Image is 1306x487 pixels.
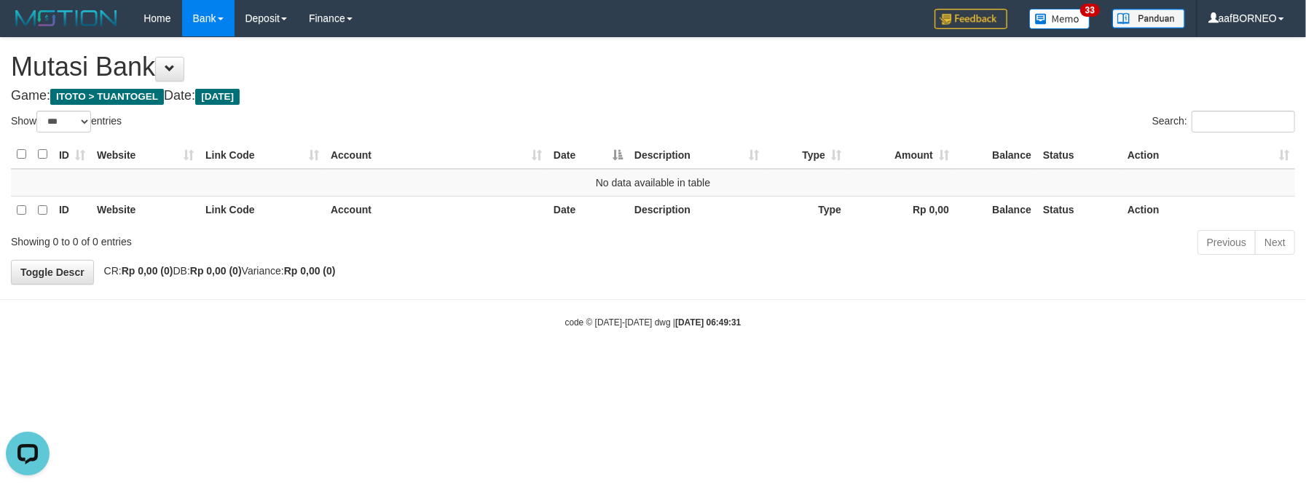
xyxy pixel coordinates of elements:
th: Website: activate to sort column ascending [91,140,200,169]
th: Amount: activate to sort column ascending [847,140,955,169]
img: Button%20Memo.svg [1029,9,1090,29]
strong: Rp 0,00 (0) [284,265,336,277]
th: Action: activate to sort column ascending [1122,140,1295,169]
th: Description [629,196,765,224]
th: Balance [955,140,1037,169]
th: Description: activate to sort column ascending [629,140,765,169]
a: Previous [1197,230,1256,255]
img: MOTION_logo.png [11,7,122,29]
span: ITOTO > TUANTOGEL [50,89,164,105]
th: Link Code [200,196,325,224]
label: Show entries [11,111,122,132]
td: No data available in table [11,169,1295,197]
strong: Rp 0,00 (0) [122,265,173,277]
th: Type [765,196,847,224]
span: [DATE] [195,89,240,105]
a: Next [1255,230,1295,255]
a: Toggle Descr [11,260,94,285]
input: Search: [1192,111,1295,132]
select: Showentries [36,111,91,132]
th: ID [53,196,91,224]
th: Account: activate to sort column ascending [325,140,548,169]
th: Status [1037,140,1122,169]
img: panduan.png [1112,9,1185,28]
th: Balance [955,196,1037,224]
h1: Mutasi Bank [11,52,1295,82]
th: Status [1037,196,1122,224]
div: Showing 0 to 0 of 0 entries [11,229,533,249]
label: Search: [1152,111,1295,132]
span: 33 [1080,4,1100,17]
th: Account [325,196,548,224]
th: Action [1122,196,1295,224]
h4: Game: Date: [11,89,1295,103]
th: Type: activate to sort column ascending [765,140,847,169]
small: code © [DATE]-[DATE] dwg | [565,317,741,328]
span: CR: DB: Variance: [97,265,336,277]
th: Website [91,196,200,224]
th: Link Code: activate to sort column ascending [200,140,325,169]
th: Date: activate to sort column descending [548,140,629,169]
img: Feedback.jpg [935,9,1007,29]
button: Open LiveChat chat widget [6,6,50,50]
th: Rp 0,00 [847,196,955,224]
th: Date [548,196,629,224]
strong: Rp 0,00 (0) [190,265,242,277]
strong: [DATE] 06:49:31 [675,317,741,328]
th: ID: activate to sort column ascending [53,140,91,169]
